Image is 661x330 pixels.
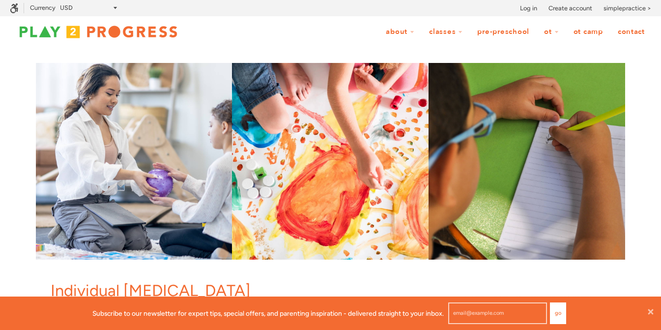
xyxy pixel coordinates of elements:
[471,23,536,41] a: Pre-Preschool
[567,23,609,41] a: OT Camp
[51,279,422,302] h1: Individual [MEDICAL_DATA]
[550,302,566,324] button: Go
[92,308,444,319] p: Subscribe to our newsletter for expert tips, special offers, and parenting inspiration - delivere...
[548,3,592,13] a: Create account
[379,23,421,41] a: About
[448,302,547,324] input: email@example.com
[423,23,469,41] a: Classes
[604,3,651,13] a: simplepractice >
[611,23,651,41] a: Contact
[30,4,56,11] label: Currency
[520,3,537,13] a: Log in
[10,22,187,42] img: Play2Progress logo
[538,23,565,41] a: OT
